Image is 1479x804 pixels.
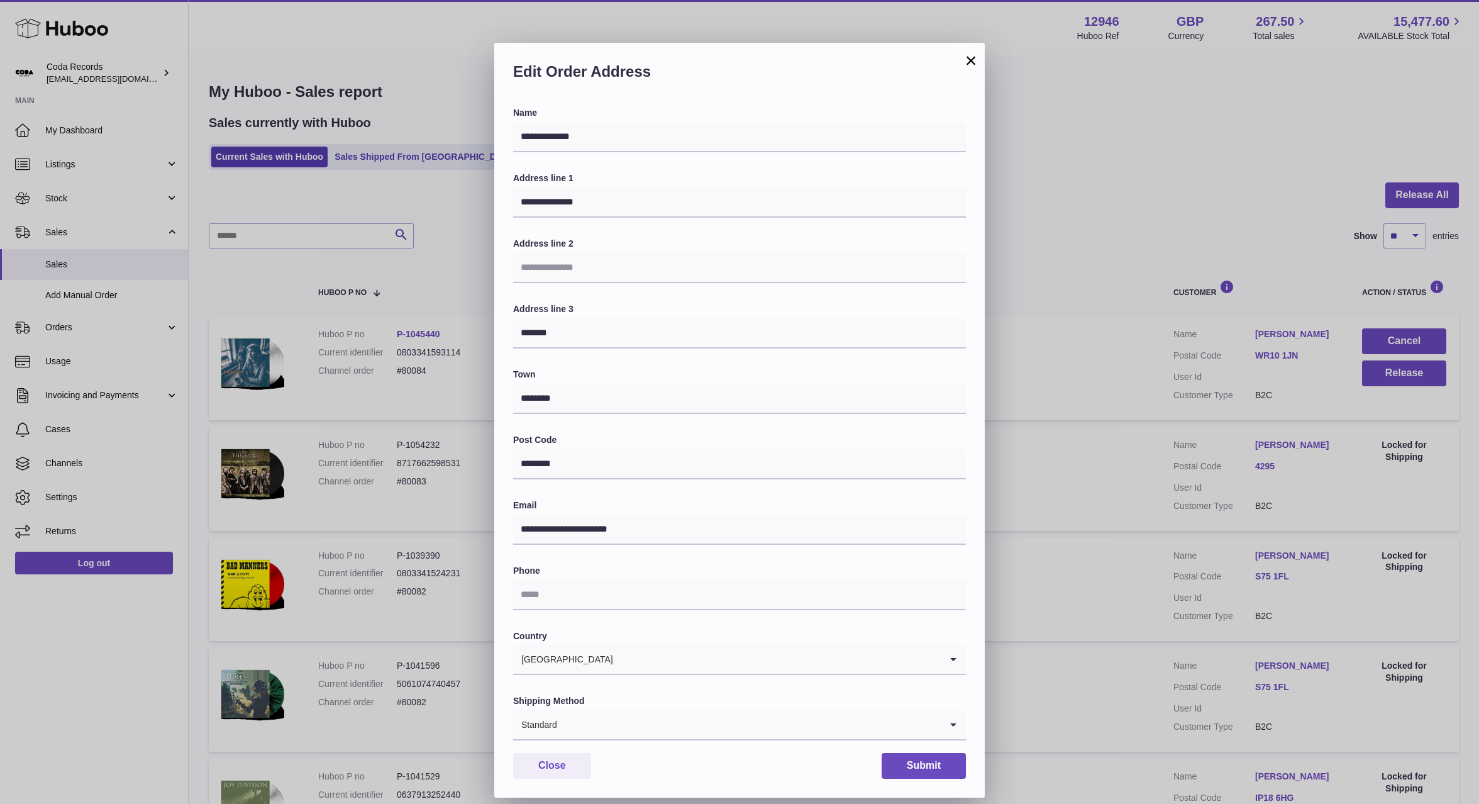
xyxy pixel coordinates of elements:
[558,710,941,739] input: Search for option
[513,238,966,250] label: Address line 2
[513,630,966,642] label: Country
[513,710,558,739] span: Standard
[513,369,966,381] label: Town
[513,645,966,675] div: Search for option
[513,434,966,446] label: Post Code
[963,53,978,68] button: ×
[882,753,966,779] button: Submit
[513,62,966,88] h2: Edit Order Address
[513,500,966,511] label: Email
[513,695,966,707] label: Shipping Method
[513,107,966,119] label: Name
[513,710,966,740] div: Search for option
[614,645,941,674] input: Search for option
[513,565,966,577] label: Phone
[513,303,966,315] label: Address line 3
[513,172,966,184] label: Address line 1
[513,753,591,779] button: Close
[513,645,614,674] span: [GEOGRAPHIC_DATA]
